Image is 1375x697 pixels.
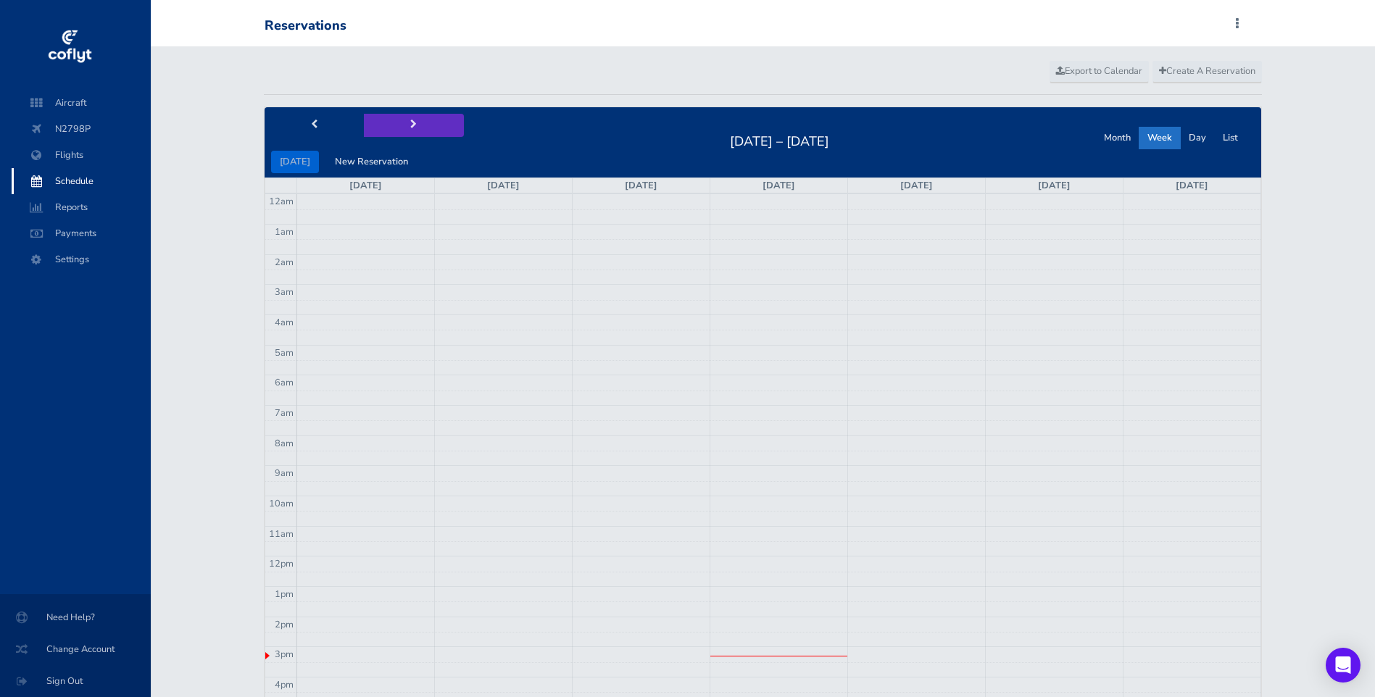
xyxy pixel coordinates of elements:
span: Create A Reservation [1159,64,1255,78]
span: Sign Out [17,668,133,694]
span: 10am [269,497,294,510]
span: Payments [26,220,136,246]
span: 3am [275,285,294,299]
span: Export to Calendar [1056,64,1142,78]
span: 3pm [275,648,294,661]
a: [DATE] [900,179,933,192]
span: 7am [275,406,294,420]
a: [DATE] [1038,179,1071,192]
a: [DATE] [1176,179,1208,192]
a: Export to Calendar [1050,61,1149,83]
button: prev [265,114,365,136]
span: 12am [269,195,294,208]
a: [DATE] [349,179,382,192]
span: Reports [26,194,136,220]
span: 4pm [275,678,294,691]
span: 12pm [269,557,294,570]
span: 1am [275,225,294,238]
button: next [364,114,464,136]
span: 8am [275,437,294,450]
span: Settings [26,246,136,272]
a: Create A Reservation [1152,61,1262,83]
button: Month [1095,127,1139,149]
span: Schedule [26,168,136,194]
span: 4am [275,316,294,329]
span: 2pm [275,618,294,631]
a: [DATE] [625,179,657,192]
button: List [1214,127,1247,149]
span: Flights [26,142,136,168]
button: Day [1180,127,1215,149]
button: [DATE] [271,151,319,173]
span: N2798P [26,116,136,142]
span: 9am [275,467,294,480]
button: New Reservation [326,151,417,173]
span: 11am [269,527,294,541]
div: Open Intercom Messenger [1326,648,1361,683]
span: 6am [275,376,294,389]
h2: [DATE] – [DATE] [721,130,838,150]
div: Reservations [265,18,346,34]
a: [DATE] [763,179,795,192]
span: 1pm [275,588,294,601]
span: 2am [275,256,294,269]
button: Week [1139,127,1181,149]
span: 5am [275,346,294,359]
a: [DATE] [487,179,520,192]
span: Change Account [17,636,133,662]
span: Need Help? [17,604,133,630]
span: Aircraft [26,90,136,116]
img: coflyt logo [46,25,94,69]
